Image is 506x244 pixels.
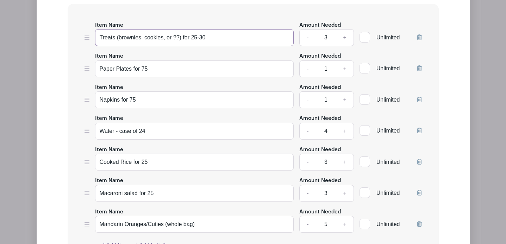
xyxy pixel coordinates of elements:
[299,115,341,123] label: Amount Needed
[95,84,123,92] label: Item Name
[299,177,341,185] label: Amount Needed
[299,185,316,202] a: -
[299,52,341,60] label: Amount Needed
[299,216,316,233] a: -
[299,208,341,216] label: Amount Needed
[95,177,123,185] label: Item Name
[336,185,354,202] a: +
[376,159,400,165] span: Unlimited
[95,60,294,77] input: e.g. Snacks or Check-in Attendees
[95,21,123,30] label: Item Name
[95,91,294,108] input: e.g. Snacks or Check-in Attendees
[299,91,316,108] a: -
[336,123,354,140] a: +
[336,29,354,46] a: +
[376,221,400,227] span: Unlimited
[376,97,400,103] span: Unlimited
[95,208,123,216] label: Item Name
[95,52,123,60] label: Item Name
[95,185,294,202] input: e.g. Snacks or Check-in Attendees
[95,216,294,233] input: e.g. Snacks or Check-in Attendees
[95,29,294,46] input: e.g. Snacks or Check-in Attendees
[376,128,400,134] span: Unlimited
[299,29,316,46] a: -
[299,146,341,154] label: Amount Needed
[376,190,400,196] span: Unlimited
[95,115,123,123] label: Item Name
[299,60,316,77] a: -
[299,84,341,92] label: Amount Needed
[95,146,123,154] label: Item Name
[95,154,294,171] input: e.g. Snacks or Check-in Attendees
[95,123,294,140] input: e.g. Snacks or Check-in Attendees
[336,154,354,171] a: +
[299,123,316,140] a: -
[376,65,400,71] span: Unlimited
[299,154,316,171] a: -
[376,34,400,40] span: Unlimited
[336,91,354,108] a: +
[336,60,354,77] a: +
[299,21,341,30] label: Amount Needed
[336,216,354,233] a: +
